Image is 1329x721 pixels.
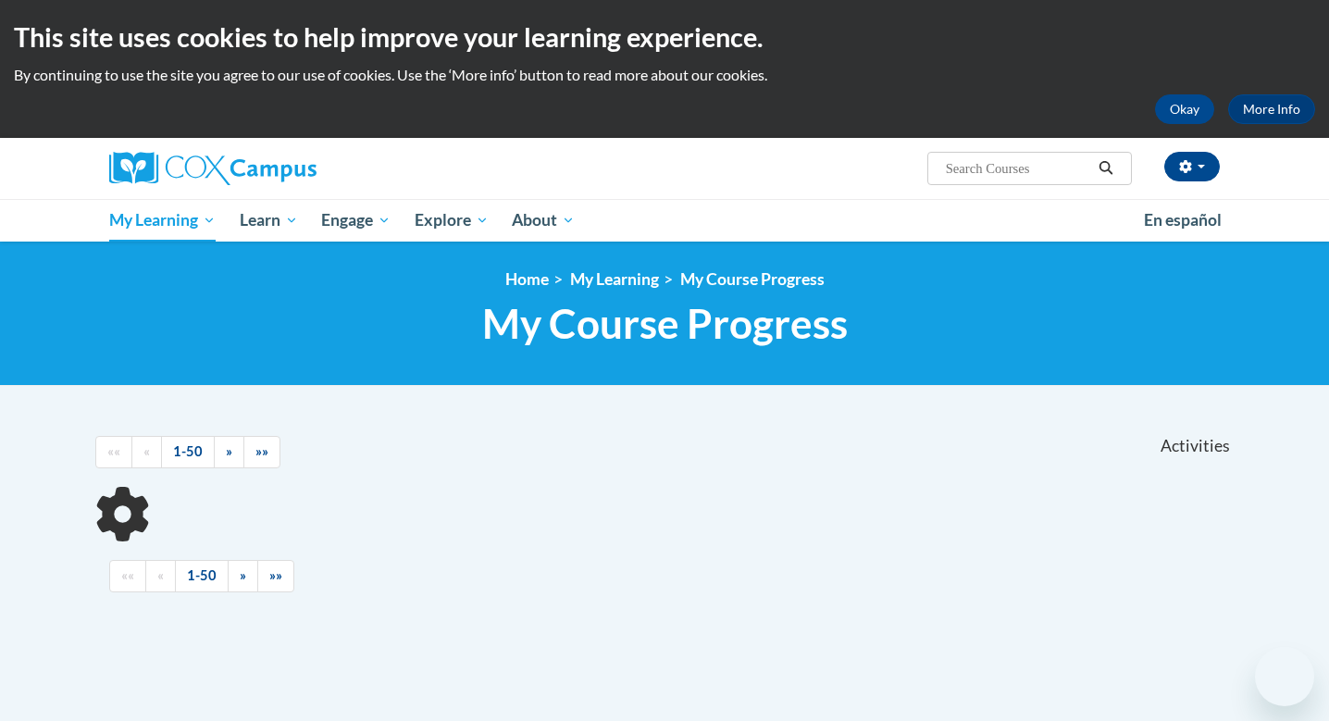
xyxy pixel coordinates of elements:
[501,199,588,242] a: About
[255,443,268,459] span: »»
[415,209,489,231] span: Explore
[1228,94,1315,124] a: More Info
[161,436,215,468] a: 1-50
[95,436,132,468] a: Begining
[1132,201,1234,240] a: En español
[121,567,134,583] span: ««
[109,152,461,185] a: Cox Campus
[257,560,294,592] a: End
[240,209,298,231] span: Learn
[482,299,848,348] span: My Course Progress
[1161,436,1230,456] span: Activities
[109,152,317,185] img: Cox Campus
[1255,647,1314,706] iframe: Button to launch messaging window
[570,269,659,289] a: My Learning
[145,560,176,592] a: Previous
[1144,210,1222,230] span: En español
[505,269,549,289] a: Home
[14,19,1315,56] h2: This site uses cookies to help improve your learning experience.
[269,567,282,583] span: »»
[81,199,1248,242] div: Main menu
[175,560,229,592] a: 1-50
[109,560,146,592] a: Begining
[107,443,120,459] span: ««
[109,209,216,231] span: My Learning
[1092,157,1120,180] button: Search
[14,65,1315,85] p: By continuing to use the site you agree to our use of cookies. Use the ‘More info’ button to read...
[321,209,391,231] span: Engage
[1164,152,1220,181] button: Account Settings
[512,209,575,231] span: About
[228,199,310,242] a: Learn
[403,199,501,242] a: Explore
[680,269,825,289] a: My Course Progress
[214,436,244,468] a: Next
[97,199,228,242] a: My Learning
[944,157,1092,180] input: Search Courses
[309,199,403,242] a: Engage
[240,567,246,583] span: »
[131,436,162,468] a: Previous
[157,567,164,583] span: «
[243,436,280,468] a: End
[228,560,258,592] a: Next
[226,443,232,459] span: »
[143,443,150,459] span: «
[1155,94,1214,124] button: Okay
